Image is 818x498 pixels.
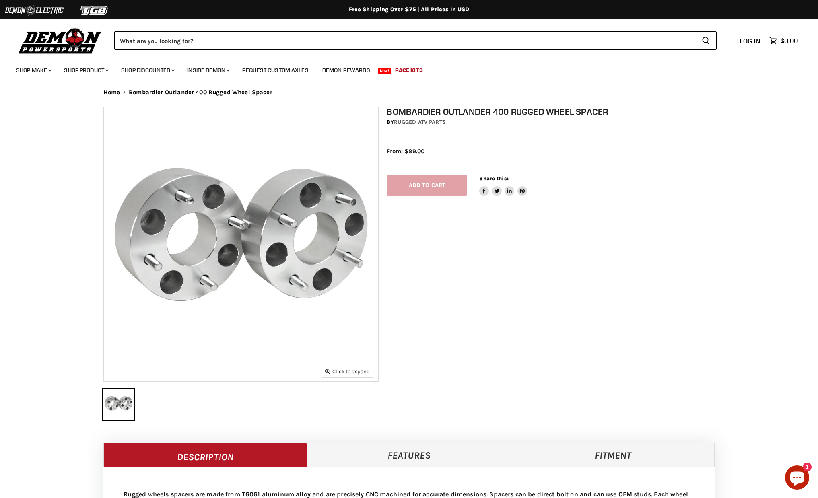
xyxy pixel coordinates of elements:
a: $0.00 [765,35,802,47]
span: Share this: [479,175,508,181]
a: Race Kits [389,62,429,78]
a: Request Custom Axles [236,62,315,78]
span: New! [378,68,391,74]
input: Search [114,31,695,50]
a: Description [103,443,307,467]
a: Fitment [511,443,715,467]
a: Shop Product [58,62,113,78]
span: Click to expand [325,368,370,375]
a: Shop Make [10,62,56,78]
button: Bombardier Outlander 400 Rugged Wheel Spacer thumbnail [103,389,134,420]
a: Log in [732,37,765,45]
div: Free Shipping Over $75 | All Prices In USD [87,6,731,13]
span: Bombardier Outlander 400 Rugged Wheel Spacer [129,89,272,96]
inbox-online-store-chat: Shopify online store chat [783,465,812,492]
img: Bombardier Outlander 400 Rugged Wheel Spacer [104,107,378,381]
img: Demon Electric Logo 2 [4,3,64,18]
ul: Main menu [10,59,796,78]
a: Rugged ATV Parts [394,119,446,126]
a: Home [103,89,120,96]
nav: Breadcrumbs [87,89,731,96]
img: Demon Powersports [16,26,104,55]
h1: Bombardier Outlander 400 Rugged Wheel Spacer [387,107,723,117]
aside: Share this: [479,175,527,196]
button: Search [695,31,717,50]
a: Demon Rewards [316,62,376,78]
button: Click to expand [321,366,374,377]
span: From: $89.00 [387,148,424,155]
img: TGB Logo 2 [64,3,125,18]
a: Shop Discounted [115,62,179,78]
a: Features [307,443,511,467]
span: Log in [740,37,760,45]
div: by [387,118,723,127]
a: Inside Demon [181,62,235,78]
span: $0.00 [780,37,798,45]
form: Product [114,31,717,50]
